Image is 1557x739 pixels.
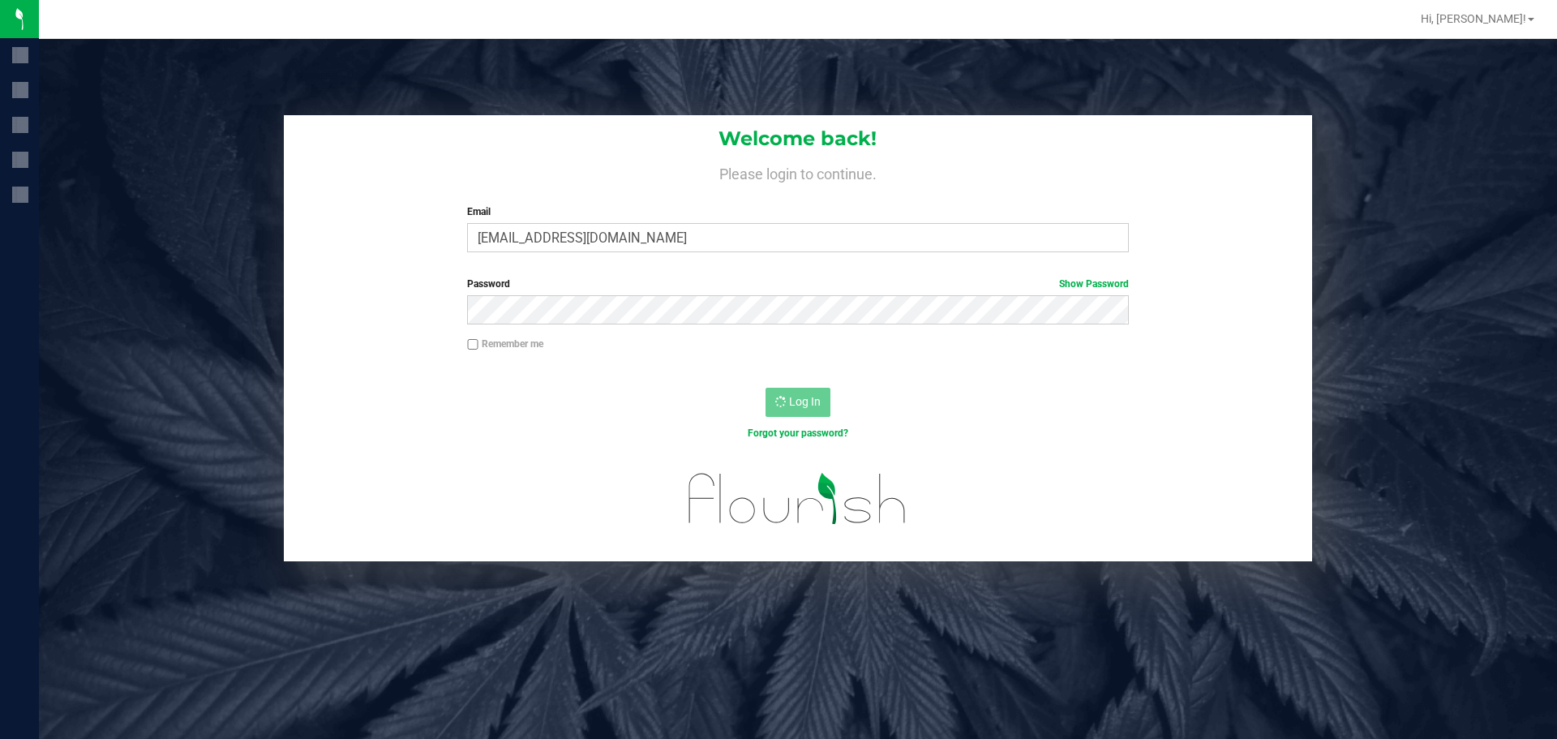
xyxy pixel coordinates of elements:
[467,204,1128,219] label: Email
[467,339,478,350] input: Remember me
[1059,278,1129,290] a: Show Password
[1421,12,1526,25] span: Hi, [PERSON_NAME]!
[789,395,821,408] span: Log In
[669,458,926,540] img: flourish_logo.svg
[284,162,1312,182] h4: Please login to continue.
[284,128,1312,149] h1: Welcome back!
[467,278,510,290] span: Password
[748,428,848,439] a: Forgot your password?
[766,388,830,417] button: Log In
[467,337,543,351] label: Remember me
